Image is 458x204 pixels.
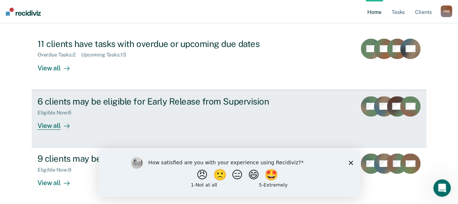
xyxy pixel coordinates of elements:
[441,5,452,17] div: H M
[99,150,360,197] iframe: Survey by Kim from Recidiviz
[38,167,77,173] div: Eligible Now : 9
[32,33,426,90] a: 11 clients have tasks with overdue or upcoming due datesOverdue Tasks:2Upcoming Tasks:13View all
[6,8,41,16] img: Recidiviz
[38,115,78,130] div: View all
[38,58,78,72] div: View all
[433,179,451,197] iframe: Intercom live chat
[38,39,293,49] div: 11 clients have tasks with overdue or upcoming due dates
[441,5,452,17] button: HM
[38,110,77,116] div: Eligible Now : 6
[81,52,132,58] div: Upcoming Tasks : 13
[38,173,78,187] div: View all
[32,90,426,148] a: 6 clients may be eligible for Early Release from SupervisionEligible Now:6View all
[38,96,293,107] div: 6 clients may be eligible for Early Release from Supervision
[38,153,293,164] div: 9 clients may be eligible for Annual Report Status
[38,52,81,58] div: Overdue Tasks : 2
